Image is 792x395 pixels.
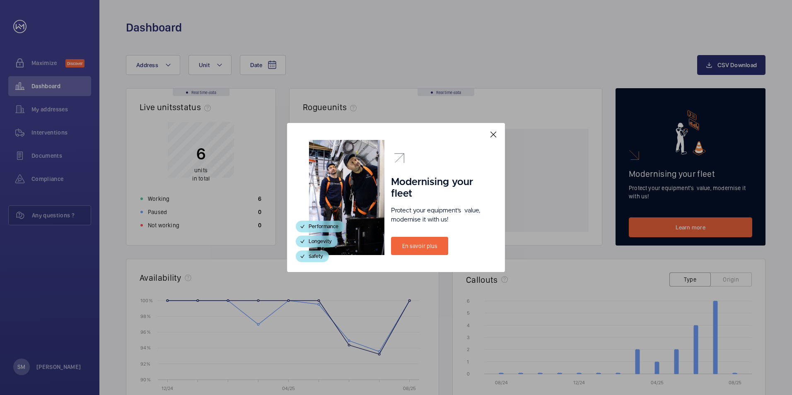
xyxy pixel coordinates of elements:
p: Protect your equipment's value, modernise it with us! [391,206,483,224]
a: En savoir plus [391,237,448,255]
div: Longevity [296,236,338,247]
h1: Modernising your fleet [391,176,483,200]
div: Safety [296,250,329,262]
div: Performance [296,221,344,232]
